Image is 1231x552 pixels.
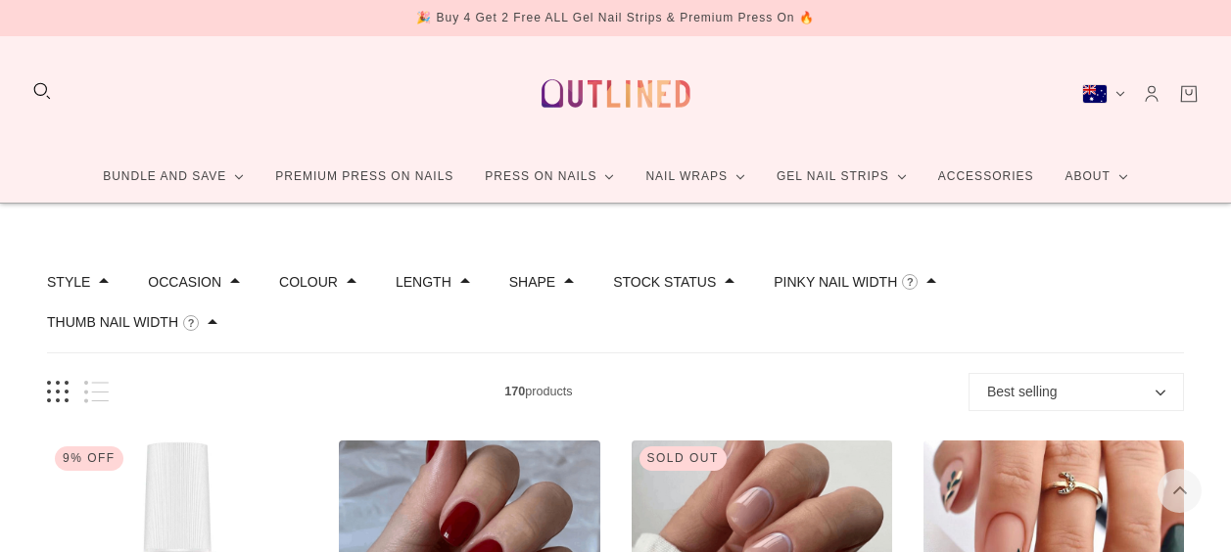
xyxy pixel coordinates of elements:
button: Filter by Thumb Nail Width [47,315,178,329]
a: Accessories [923,151,1050,203]
button: Filter by Length [396,275,451,289]
button: Filter by Style [47,275,90,289]
b: 170 [504,385,525,398]
a: Outlined [530,52,702,135]
button: List view [84,381,109,403]
span: products [109,382,969,402]
div: Sold out [639,446,727,471]
button: Australia [1082,84,1125,104]
div: 🎉 Buy 4 Get 2 Free ALL Gel Nail Strips & Premium Press On 🔥 [416,8,815,28]
a: About [1049,151,1143,203]
button: Best selling [969,373,1184,411]
button: Filter by Stock status [613,275,716,289]
button: Filter by Shape [509,275,555,289]
button: Search [31,80,53,102]
button: Filter by Occasion [148,275,221,289]
a: Account [1141,83,1162,105]
button: Filter by Colour [279,275,338,289]
a: Bundle and Save [87,151,260,203]
a: Gel Nail Strips [761,151,923,203]
button: Grid view [47,381,69,403]
a: Cart [1178,83,1200,105]
div: 9% Off [55,446,123,471]
button: Filter by Pinky Nail Width [774,275,897,289]
a: Premium Press On Nails [260,151,469,203]
a: Nail Wraps [630,151,761,203]
a: Press On Nails [469,151,630,203]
